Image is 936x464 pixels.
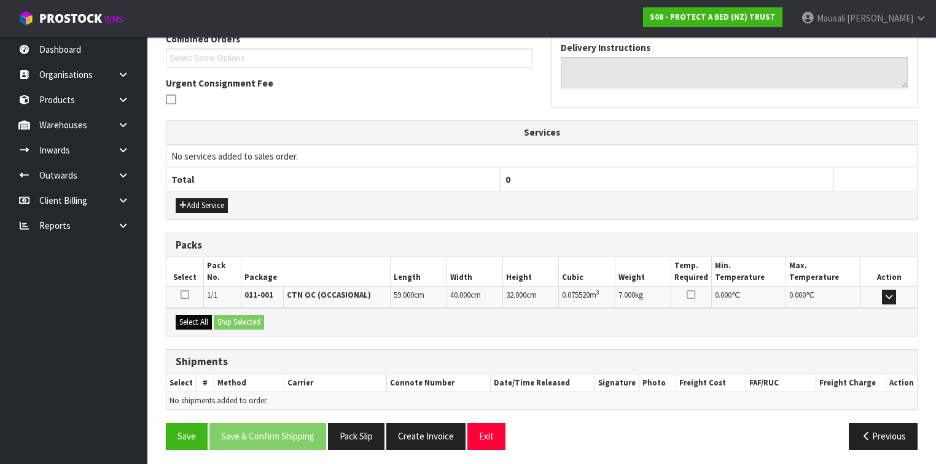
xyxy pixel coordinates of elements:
h3: Packs [176,239,908,251]
td: cm [447,287,502,308]
th: Action [886,374,917,392]
span: [PERSON_NAME] [847,12,913,24]
td: kg [615,287,671,308]
th: Date/Time Released [490,374,595,392]
th: Total [166,168,500,191]
h3: Shipments [176,356,908,368]
span: 1/1 [207,290,217,300]
th: Package [241,257,391,286]
th: Height [502,257,558,286]
span: 0.075520 [562,290,590,300]
button: Pack Slip [328,423,384,449]
td: No shipments added to order. [166,392,917,410]
span: Mausali [817,12,845,24]
th: Carrier [284,374,387,392]
button: Ship Selected [214,315,264,330]
button: Save [166,423,208,449]
th: Max. Temperature [786,257,861,286]
th: # [197,374,214,392]
th: Services [166,121,917,144]
button: Create Invoice [386,423,466,449]
button: Save & Confirm Shipping [209,423,326,449]
button: Previous [849,423,918,449]
th: Connote Number [387,374,491,392]
strong: CTN OC (OCCASIONAL) [287,290,371,300]
label: Combined Orders [166,33,240,45]
button: Add Service [176,198,228,213]
td: No services added to sales order. [166,144,917,168]
label: Delivery Instructions [561,41,650,54]
th: Min. Temperature [711,257,786,286]
span: 0.000 [715,290,731,300]
a: S08 - PROTECT A BED (NZ) TRUST [643,7,782,27]
th: Freight Cost [676,374,746,392]
th: Width [447,257,502,286]
span: 59.000 [394,290,414,300]
th: Select [166,374,197,392]
img: cube-alt.png [18,10,34,26]
strong: S08 - PROTECT A BED (NZ) TRUST [650,12,776,22]
th: Method [214,374,284,392]
td: cm [502,287,558,308]
span: 7.000 [618,290,635,300]
td: m [559,287,615,308]
th: FAF/RUC [746,374,816,392]
button: Exit [467,423,505,449]
strong: 011-001 [244,290,273,300]
th: Pack No. [204,257,241,286]
th: Freight Charge [816,374,886,392]
sup: 3 [596,288,599,296]
span: ProStock [39,10,102,26]
td: ℃ [711,287,786,308]
th: Action [861,257,917,286]
td: ℃ [786,287,861,308]
button: Select All [176,315,212,330]
span: 0.000 [789,290,806,300]
span: 0 [505,174,510,185]
span: 40.000 [450,290,470,300]
th: Signature [595,374,639,392]
th: Select [166,257,204,286]
th: Length [391,257,447,286]
th: Weight [615,257,671,286]
th: Temp. Required [671,257,711,286]
label: Urgent Consignment Fee [166,77,273,90]
th: Photo [639,374,676,392]
span: 32.000 [506,290,526,300]
th: Cubic [559,257,615,286]
small: WMS [104,14,123,25]
td: cm [391,287,447,308]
